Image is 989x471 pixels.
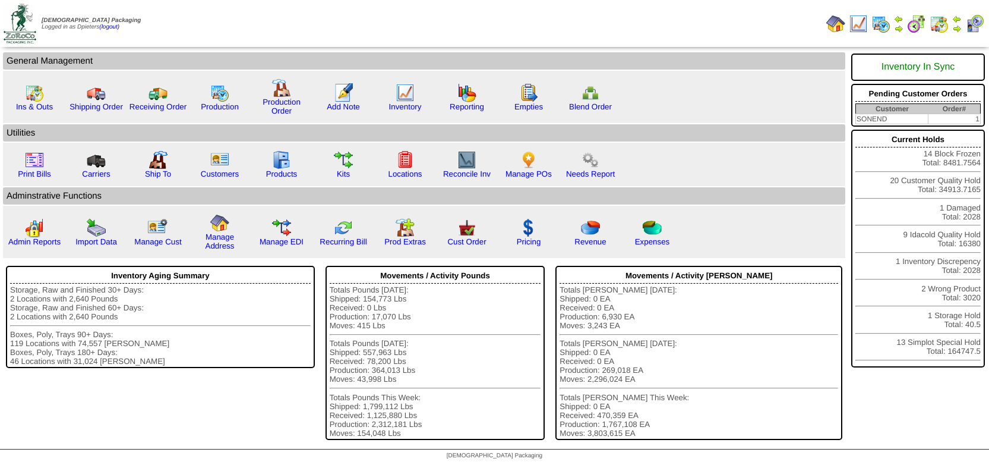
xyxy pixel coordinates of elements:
a: Recurring Bill [320,237,366,246]
div: Movements / Activity Pounds [330,268,541,284]
img: calendarprod.gif [210,83,229,102]
div: Inventory Aging Summary [10,268,311,284]
img: truck2.gif [148,83,168,102]
div: Storage, Raw and Finished 30+ Days: 2 Locations with 2,640 Pounds Storage, Raw and Finished 60+ D... [10,285,311,366]
img: po.png [519,150,538,169]
td: 1 [928,114,981,124]
img: workflow.gif [334,150,353,169]
a: Import Data [75,237,117,246]
a: Prod Extras [384,237,426,246]
img: calendarinout.gif [25,83,44,102]
a: Admin Reports [8,237,61,246]
div: Pending Customer Orders [855,86,981,102]
td: Adminstrative Functions [3,187,845,205]
a: Add Note [327,102,360,111]
div: Movements / Activity [PERSON_NAME] [560,268,838,284]
img: home.gif [210,213,229,233]
img: workorder.gif [519,83,538,102]
a: Pricing [517,237,541,246]
img: arrowleft.gif [894,14,903,24]
a: Manage Address [206,233,235,250]
td: Utilities [3,124,845,142]
a: Customers [201,169,239,178]
img: reconcile.gif [334,218,353,237]
img: import.gif [87,218,106,237]
a: Empties [514,102,543,111]
td: SONEND [856,114,928,124]
a: Blend Order [569,102,612,111]
img: cabinet.gif [272,150,291,169]
a: Reporting [450,102,484,111]
img: prodextras.gif [396,218,415,237]
img: edi.gif [272,218,291,237]
img: invoice2.gif [25,150,44,169]
img: factory.gif [272,78,291,98]
img: dollar.gif [519,218,538,237]
img: arrowleft.gif [952,14,962,24]
img: network.png [581,83,600,102]
img: line_graph2.gif [457,150,476,169]
img: arrowright.gif [894,24,903,33]
img: pie_chart.png [581,218,600,237]
img: calendarprod.gif [871,14,890,33]
img: home.gif [826,14,845,33]
span: [DEMOGRAPHIC_DATA] Packaging [42,17,141,24]
img: workflow.png [581,150,600,169]
img: calendarcustomer.gif [965,14,984,33]
a: Expenses [635,237,670,246]
img: customers.gif [210,150,229,169]
a: Kits [337,169,350,178]
img: truck3.gif [87,150,106,169]
img: locations.gif [396,150,415,169]
a: (logout) [99,24,119,30]
img: line_graph.gif [396,83,415,102]
img: pie_chart2.png [643,218,662,237]
img: truck.gif [87,83,106,102]
img: graph.gif [457,83,476,102]
a: Production Order [263,98,301,115]
div: Current Holds [855,132,981,147]
div: 14 Block Frozen Total: 8481.7564 20 Customer Quality Hold Total: 34913.7165 1 Damaged Total: 2028... [851,130,985,368]
img: zoroco-logo-small.webp [4,4,36,43]
img: calendarinout.gif [930,14,949,33]
a: Reconcile Inv [443,169,491,178]
a: Cust Order [447,237,486,246]
th: Customer [856,104,928,114]
a: Inventory [389,102,422,111]
span: [DEMOGRAPHIC_DATA] Packaging [447,453,542,459]
a: Revenue [574,237,606,246]
div: Totals [PERSON_NAME] [DATE]: Shipped: 0 EA Received: 0 EA Production: 6,930 EA Moves: 3,243 EA To... [560,285,838,438]
td: General Management [3,52,845,70]
div: Totals Pounds [DATE]: Shipped: 154,773 Lbs Received: 0 Lbs Production: 17,070 Lbs Moves: 415 Lbs ... [330,285,541,438]
img: calendarblend.gif [907,14,926,33]
th: Order# [928,104,981,114]
a: Receiving Order [129,102,187,111]
span: Logged in as Dpieters [42,17,141,30]
img: graph2.png [25,218,44,237]
img: line_graph.gif [849,14,868,33]
a: Locations [388,169,422,178]
a: Needs Report [566,169,615,178]
img: factory2.gif [148,150,168,169]
a: Carriers [82,169,110,178]
a: Products [266,169,298,178]
a: Ins & Outs [16,102,53,111]
img: orders.gif [334,83,353,102]
a: Shipping Order [69,102,123,111]
a: Manage POs [505,169,552,178]
a: Print Bills [18,169,51,178]
img: cust_order.png [457,218,476,237]
a: Manage Cust [134,237,181,246]
img: arrowright.gif [952,24,962,33]
a: Manage EDI [260,237,304,246]
a: Production [201,102,239,111]
div: Inventory In Sync [855,56,981,78]
a: Ship To [145,169,171,178]
img: managecust.png [147,218,169,237]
